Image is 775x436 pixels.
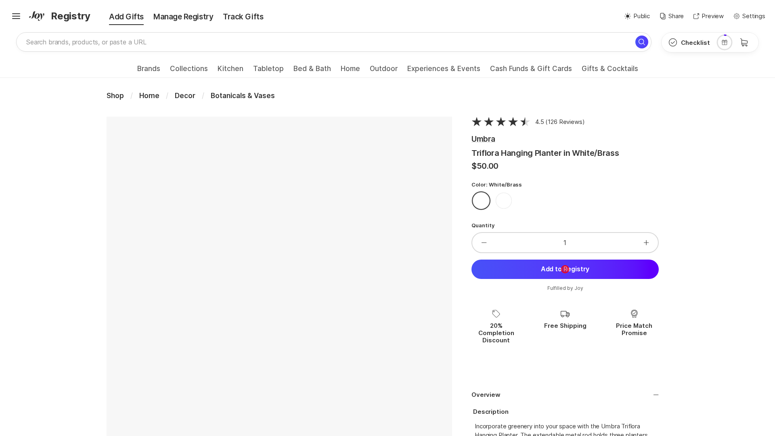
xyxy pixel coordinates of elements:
p: Public [633,12,650,21]
span: Decor [175,92,195,100]
button: Checklist [662,33,716,52]
button: Share [660,12,684,21]
div: Manage Registry [149,11,218,23]
a: Tabletop [253,65,284,78]
div: Description [473,408,647,415]
a: Home [341,65,360,78]
a: Cash Funds & Gift Cards [490,65,572,78]
h1: Triflora Hanging Planter in White/Brass [471,117,659,158]
span: / [202,92,204,100]
div: Track Gifts [218,11,268,23]
a: Gifts & Cocktails [582,65,638,78]
div: White [496,193,512,209]
span: Botanicals & Vases [211,92,275,100]
p: Preview [702,12,724,21]
p: Free Shipping [544,322,586,329]
div: Add Gifts [93,11,149,23]
label: Color: [471,181,522,188]
button: White/Brass [471,193,491,212]
button: Settings [733,12,765,21]
button: Umbra [471,134,495,145]
span: Registry [51,9,90,23]
a: Experiences & Events [407,65,480,78]
a: 4.5 (126 Reviews) [535,117,584,127]
span: Home [139,92,159,100]
span: $50.00 [471,161,499,171]
a: Bed & Bath [293,65,331,78]
div: White/Brass [473,193,489,209]
p: Settings [742,12,765,21]
span: / [130,92,133,100]
a: Collections [170,65,208,78]
button: Public [624,12,650,21]
input: Search brands, products, or paste a URL [16,32,651,52]
button: Add to Registry [471,260,659,279]
p: 20% Completion Discount [471,322,521,344]
button: Preview [693,12,724,21]
p: Share [668,12,684,21]
button: Overview [462,385,668,405]
a: Outdoor [370,65,398,78]
button: White [494,193,513,212]
a: Brands [137,65,160,78]
span: Shop [107,92,124,100]
p: Price Match Promise [610,322,659,337]
label: Quantity [471,222,659,229]
a: Kitchen [218,65,243,78]
p: Fulfilled by Joy [547,285,583,291]
div: Overview [471,391,653,398]
span: / [166,92,168,100]
button: Search for [635,36,648,48]
span: White/Brass [489,181,522,188]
